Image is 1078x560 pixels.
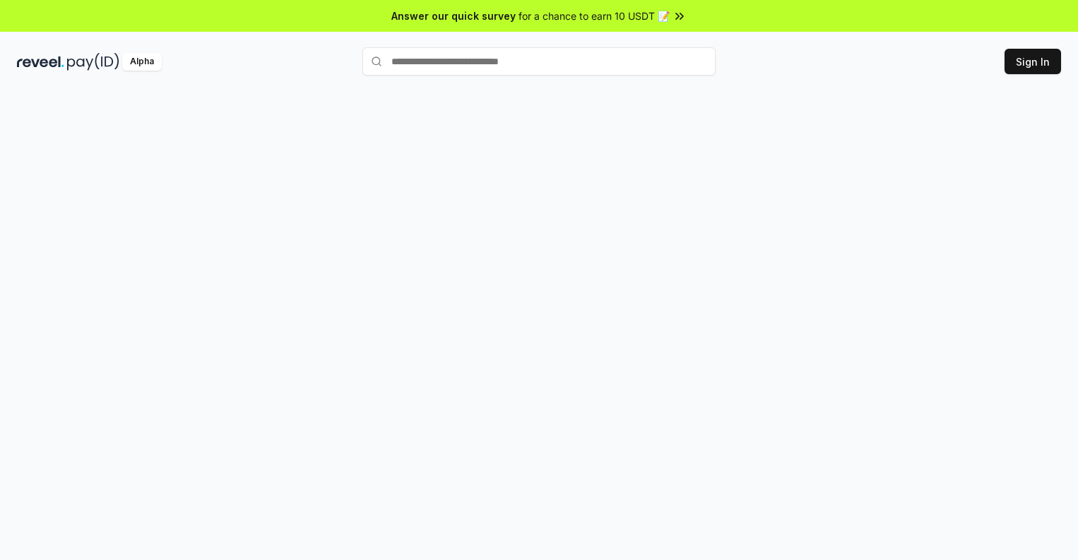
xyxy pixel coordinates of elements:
[391,8,516,23] span: Answer our quick survey
[17,53,64,71] img: reveel_dark
[519,8,670,23] span: for a chance to earn 10 USDT 📝
[67,53,119,71] img: pay_id
[1005,49,1061,74] button: Sign In
[122,53,162,71] div: Alpha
